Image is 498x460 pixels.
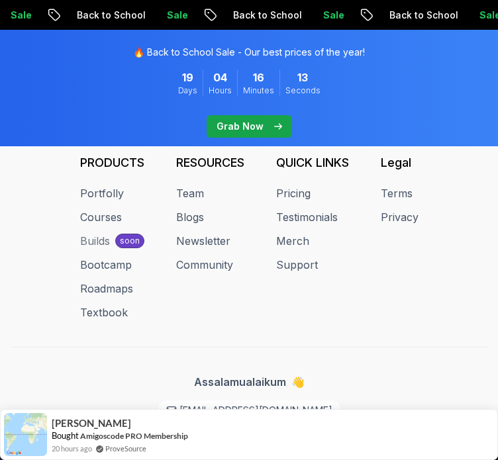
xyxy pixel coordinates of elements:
a: Portfolly [80,185,124,201]
p: Back to School [223,9,313,22]
p: Sale [156,9,199,22]
p: Grab Now [217,120,264,133]
h3: PRODUCTS [80,154,144,172]
a: Terms [381,185,413,201]
a: Courses [80,209,122,225]
a: ProveSource [105,443,146,454]
span: 16 Minutes [253,69,264,85]
a: Community [176,257,233,273]
a: Newsletter [176,233,230,249]
a: Bootcamp [80,257,132,273]
h3: Legal [381,154,419,172]
a: Testimonials [276,209,338,225]
a: Privacy [381,209,419,225]
p: [EMAIL_ADDRESS][DOMAIN_NAME] [179,404,332,417]
a: Team [176,185,204,201]
a: Amigoscode PRO Membership [80,431,188,441]
p: Assalamualaikum [194,374,305,390]
p: Sale [313,9,355,22]
span: 20 hours ago [52,443,92,454]
div: Builds [80,233,110,249]
span: 13 Seconds [297,69,308,85]
img: provesource social proof notification image [4,413,47,456]
span: Hours [209,85,232,96]
a: Roadmaps [80,281,133,297]
a: Merch [276,233,309,249]
span: 19 Days [182,69,193,85]
p: soon [120,236,140,246]
a: Textbook [80,304,128,320]
span: 👋 [291,374,305,390]
a: Support [276,257,318,273]
a: Pricing [276,185,311,201]
a: [EMAIL_ADDRESS][DOMAIN_NAME] [158,400,341,420]
h3: RESOURCES [176,154,244,172]
p: Back to School [66,9,156,22]
p: Back to School [379,9,469,22]
span: [PERSON_NAME] [52,418,131,429]
a: Blogs [176,209,204,225]
span: Days [178,85,197,96]
span: Seconds [285,85,321,96]
p: 🔥 Back to School Sale - Our best prices of the year! [133,46,365,59]
span: 4 Hours [213,69,227,85]
h3: QUICK LINKS [276,154,349,172]
span: Minutes [243,85,274,96]
span: Bought [52,430,79,441]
